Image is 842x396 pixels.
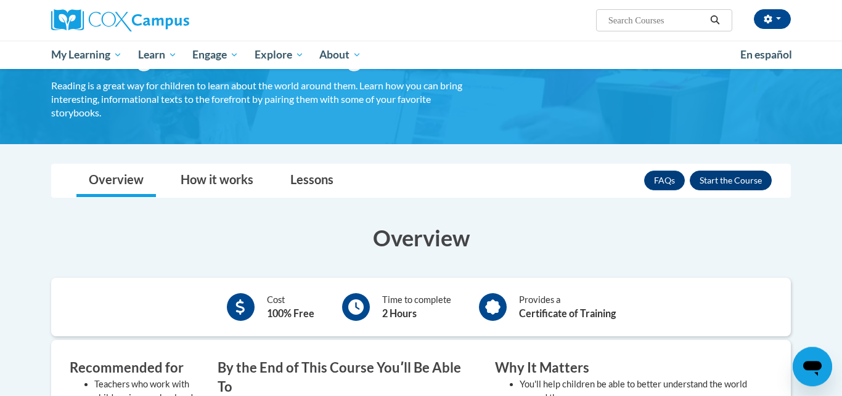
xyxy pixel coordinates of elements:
a: Lessons [278,164,346,197]
button: Account Settings [754,9,791,29]
span: About [319,47,361,62]
button: Search [706,13,724,28]
div: Provides a [519,293,616,321]
a: FAQs [644,171,685,190]
a: About [312,41,370,69]
input: Search Courses [607,13,706,28]
h3: Overview [51,222,791,253]
a: Engage [184,41,247,69]
span: Engage [192,47,239,62]
span: Explore [255,47,304,62]
div: Time to complete [382,293,451,321]
h3: Recommended for [70,358,199,378]
img: Cox Campus [51,9,189,31]
div: Reading is a great way for children to learn about the world around them. Learn how you can bring... [51,79,476,119]
a: My Learning [43,41,130,69]
span: My Learning [51,47,122,62]
b: Certificate of Training [519,307,616,319]
div: Main menu [33,41,809,69]
a: En español [732,42,800,68]
a: How it works [168,164,266,197]
a: Cox Campus [51,9,285,31]
b: 2 Hours [382,307,417,319]
div: Cost [267,293,314,321]
h3: Why It Matters [495,358,754,378]
b: 100% Free [267,307,314,319]
span: Learn [138,47,177,62]
button: Enroll [690,171,772,190]
span: En español [740,48,792,61]
a: Explore [247,41,312,69]
iframe: Button to launch messaging window [793,347,832,386]
a: Learn [130,41,185,69]
a: Overview [76,164,156,197]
